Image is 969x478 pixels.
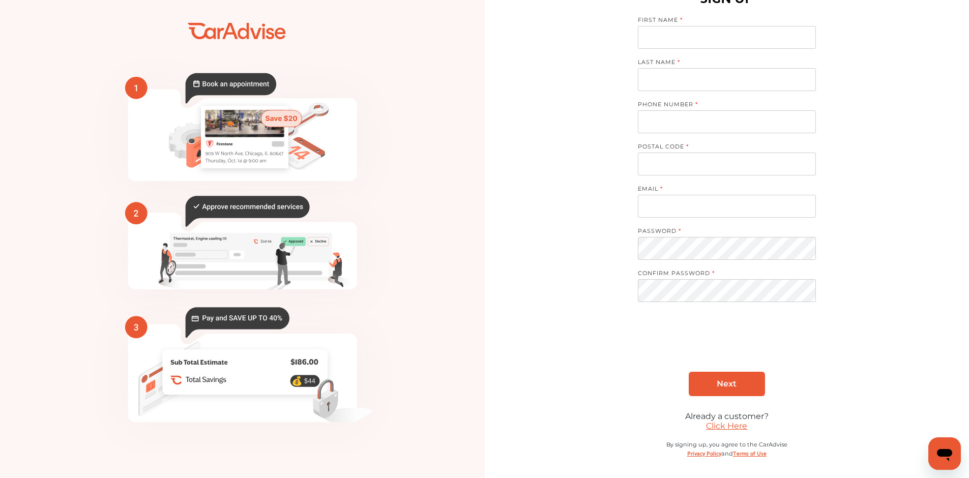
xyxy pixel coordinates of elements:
[717,379,737,389] span: Next
[638,16,806,26] label: FIRST NAME
[638,411,816,421] div: Already a customer?
[638,143,806,153] label: POSTAL CODE
[638,58,806,68] label: LAST NAME
[291,375,303,386] text: 💰
[638,101,806,110] label: PHONE NUMBER
[687,448,721,458] a: Privacy Policy
[638,270,806,279] label: CONFIRM PASSWORD
[689,372,765,396] a: Next
[638,185,806,195] label: EMAIL
[706,421,747,431] a: Click Here
[650,324,804,364] iframe: reCAPTCHA
[733,448,767,458] a: Terms of Use
[928,437,961,470] iframe: Button to launch messaging window
[638,227,806,237] label: PASSWORD
[638,441,816,468] div: By signing up, you agree to the CarAdvise and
